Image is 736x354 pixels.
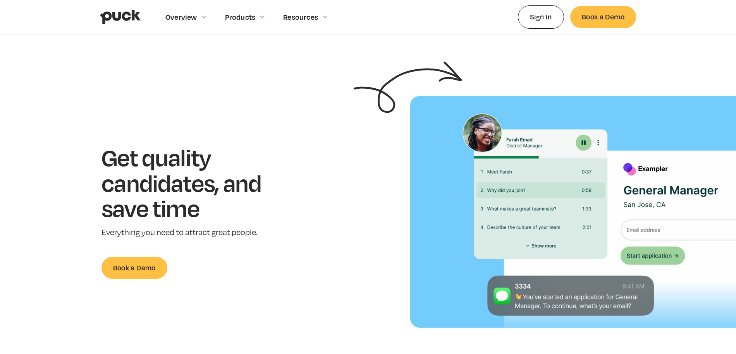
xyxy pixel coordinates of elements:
div: Overview [165,13,197,21]
h1: Get quality candidates, and save time [101,144,285,221]
div: Resources [283,13,318,21]
p: Everything you need to attract great people. [101,227,285,238]
div: Products [225,13,256,21]
a: Book a Demo [570,6,636,28]
a: Sign In [518,5,564,28]
a: Book a Demo [101,257,167,279]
